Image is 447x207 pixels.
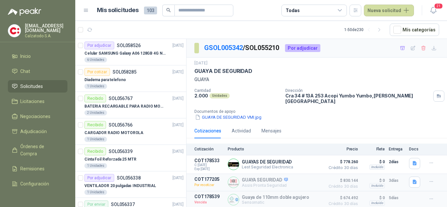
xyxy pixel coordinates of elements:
[84,163,107,168] div: 1 Unidades
[166,8,171,12] span: search
[194,199,224,206] p: Vencida
[84,84,107,89] div: 1 Unidades
[362,194,385,202] p: $ 0
[434,3,443,9] span: 21
[427,5,439,16] button: 21
[172,148,184,155] p: [DATE]
[109,149,133,154] p: SOL056339
[8,163,67,175] a: Remisiones
[325,147,358,151] p: Precio
[8,140,67,160] a: Órdenes de Compra
[75,65,186,92] a: Por cotizarSOL058285[DATE] Diadema para telefono1 Unidades
[113,70,136,74] p: SOL058285
[20,113,50,120] span: Negociaciones
[194,88,280,93] p: Cantidad
[20,53,31,60] span: Inicio
[194,158,224,163] p: COT178533
[325,158,358,166] span: $ 778.260
[25,24,67,33] p: [EMAIL_ADDRESS][DOMAIN_NAME]
[228,177,239,188] img: Company Logo
[75,145,186,171] a: RecibidoSOL056339[DATE] Cinta Foil Reforzada 25 MTR1 Unidades
[8,8,41,16] img: Logo peakr
[117,43,141,48] p: SOL058526
[84,57,107,62] div: 6 Unidades
[25,34,67,38] p: Calzatodo S.A.
[20,143,61,157] span: Órdenes de Compra
[194,182,224,188] p: Por recotizar
[75,118,186,145] a: RecibidoSOL056766[DATE] CARGADOR RADIO MOTOROLA1 Unidades
[194,127,221,134] div: Cotizaciones
[84,137,107,142] div: 1 Unidades
[362,147,385,151] p: Flete
[369,200,385,206] div: Incluido
[364,5,414,16] button: Nueva solicitud
[20,165,45,172] span: Remisiones
[232,127,251,134] div: Actividad
[194,163,224,167] span: C: [DATE]
[194,68,252,75] p: GUAYA DE SEGURIDAD
[111,202,135,207] p: SOL056337
[8,178,67,190] a: Configuración
[325,177,358,184] span: $ 830.144
[172,122,184,128] p: [DATE]
[75,39,186,65] a: Por adjudicarSOL058526[DATE] Celular SAMSUNG Galaxy A06 128GB 4G Negro6 Unidades
[84,95,106,102] div: Recibido
[117,176,141,180] p: SOL056338
[172,175,184,181] p: [DATE]
[8,50,67,62] a: Inicio
[228,194,239,205] img: Company Logo
[84,183,156,189] p: VENTILADOR 20 pulgadas INDUSTRIAL
[194,60,207,66] p: [DATE]
[286,7,299,14] div: Todas
[242,200,309,205] p: Sensomatic
[194,93,208,98] p: 2.000
[204,44,243,52] a: GSOL005342
[194,76,439,83] p: GUAYA
[325,202,358,206] span: Crédito 30 días
[389,147,405,151] p: Entrega
[84,147,106,155] div: Recibido
[144,7,157,14] span: 103
[20,83,43,90] span: Solicitudes
[84,77,126,83] p: Diadema para telefono
[285,44,320,52] div: Por adjudicar
[325,166,358,170] span: Crédito 30 días
[20,68,30,75] span: Chat
[8,65,67,78] a: Chat
[194,177,224,182] p: COT177205
[84,190,107,195] div: 1 Unidades
[8,25,21,37] img: Company Logo
[75,92,186,118] a: RecibidoSOL056767[DATE] BATERIA RECARGABLE PARA RADIO MOTOROLA2 Unidades
[390,24,439,36] button: Mís categorías
[285,93,431,104] p: Cra 34 # 13A 253 Acopi Yumbo Yumbo , [PERSON_NAME][GEOGRAPHIC_DATA]
[84,103,166,110] p: BATERIA RECARGABLE PARA RADIO MOTOROLA
[194,109,444,114] p: Documentos de apoyo
[369,183,385,188] div: Incluido
[84,174,114,182] div: Por adjudicar
[84,156,136,163] p: Cinta Foil Reforzada 25 MTR
[20,180,49,187] span: Configuración
[389,177,405,184] p: 3 días
[194,114,262,121] button: GUAYA DE SEGURIDAD VMI.jpg
[242,164,293,169] p: Lest Seguridad Electronica
[97,6,139,15] h1: Mis solicitudes
[8,80,67,93] a: Solicitudes
[84,130,143,136] p: CARGADOR RADIO MOTOROLA
[261,127,281,134] div: Mensajes
[84,42,114,49] div: Por adjudicar
[20,128,47,135] span: Adjudicación
[325,184,358,188] span: Crédito 30 días
[242,183,288,188] p: Assis Pronta Seguridad
[8,95,67,108] a: Licitaciones
[228,147,321,151] p: Producto
[84,50,166,57] p: Celular SAMSUNG Galaxy A06 128GB 4G Negro
[20,98,45,105] span: Licitaciones
[242,195,309,200] p: Guaya de 110mm doble agujero
[362,158,385,166] p: $ 0
[172,69,184,75] p: [DATE]
[344,25,384,35] div: 1 - 50 de 230
[389,194,405,202] p: 5 días
[84,121,106,129] div: Recibido
[209,93,230,98] div: Unidades
[194,194,224,199] p: COT178539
